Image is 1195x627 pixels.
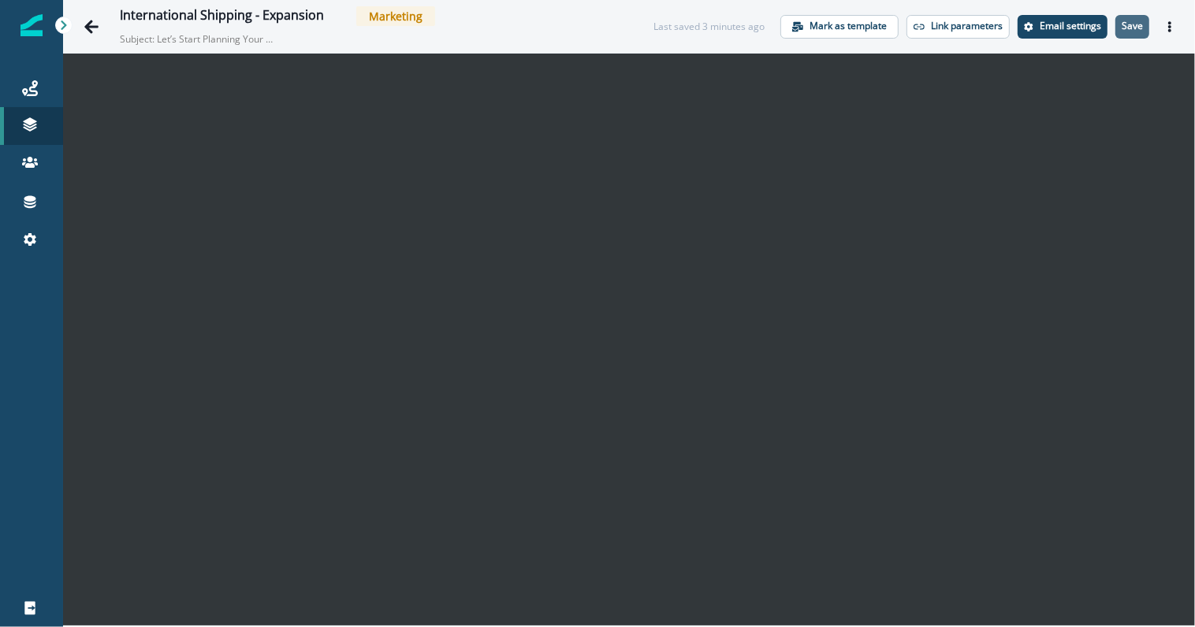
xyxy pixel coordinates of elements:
[76,11,107,43] button: Go back
[1115,15,1149,39] button: Save
[810,20,887,32] p: Mark as template
[931,20,1003,32] p: Link parameters
[20,14,43,36] img: Inflection
[1040,20,1101,32] p: Email settings
[906,15,1010,39] button: Link parameters
[653,20,765,34] div: Last saved 3 minutes ago
[1157,15,1182,39] button: Actions
[1018,15,1108,39] button: Settings
[1122,20,1143,32] p: Save
[780,15,899,39] button: Mark as template
[120,8,324,25] div: International Shipping - Expansion
[120,26,277,46] p: Subject: Let’s Start Planning Your 2025 Campaign with the Sendoso Campaign Services Team!
[356,6,435,26] span: Marketing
